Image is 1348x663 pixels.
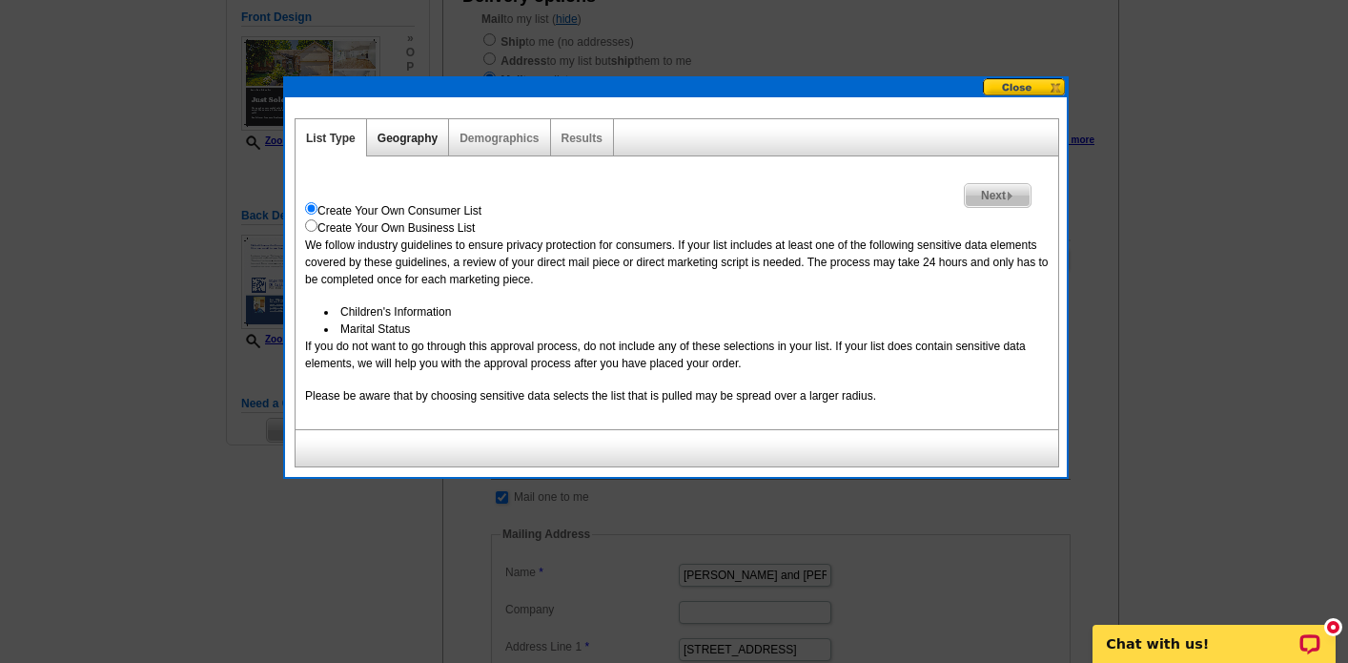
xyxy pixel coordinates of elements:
[964,183,1031,208] a: Next
[324,303,1049,321] li: Children's Information
[305,237,1049,288] p: We follow industry guidelines to ensure privacy protection for consumers. If your list includes a...
[378,132,438,145] a: Geography
[305,338,1049,372] p: If you do not want to go through this approval process, do not include any of these selections in...
[305,202,1049,219] div: Create Your Own Consumer List
[305,387,1049,404] p: Please be aware that by choosing sensitive data selects the list that is pulled may be spread ove...
[324,321,1049,338] li: Marital Status
[965,184,1031,207] span: Next
[460,132,539,145] a: Demographics
[562,132,603,145] a: Results
[1006,192,1014,200] img: button-next-arrow-gray.png
[305,219,1049,237] div: Create Your Own Business List
[1080,603,1348,663] iframe: LiveChat chat widget
[306,132,356,145] a: List Type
